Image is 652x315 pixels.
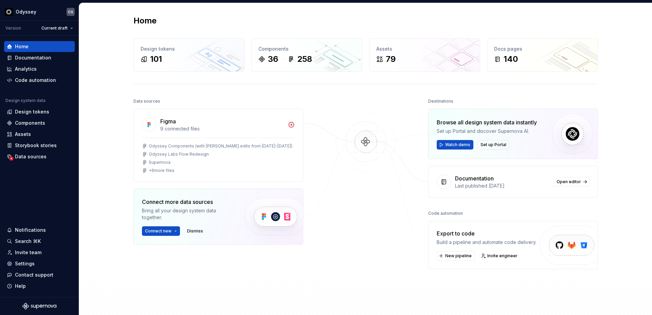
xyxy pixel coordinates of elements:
[437,128,537,135] div: Set up Portal and discover Supernova AI.
[15,260,35,267] div: Settings
[4,225,75,235] button: Notifications
[481,142,506,147] span: Set up Portal
[297,54,312,65] div: 258
[4,41,75,52] a: Home
[369,38,480,72] a: Assets79
[15,77,56,84] div: Code automation
[150,54,162,65] div: 101
[428,209,463,218] div: Code automation
[4,247,75,258] a: Invite team
[187,228,203,234] span: Dismiss
[160,117,176,125] div: Figma
[15,227,46,233] div: Notifications
[16,8,36,15] div: Odyssey
[479,251,521,261] a: Invite engineer
[22,303,56,310] svg: Supernova Logo
[15,272,53,278] div: Contact support
[494,46,591,52] div: Docs pages
[133,109,303,182] a: Figma9 connected filesOdyssey Components (with [PERSON_NAME] edits from [DATE]-[DATE])Odyssey Lab...
[38,23,76,33] button: Current draft
[15,142,57,149] div: Storybook stories
[15,283,26,290] div: Help
[477,140,509,150] button: Set up Portal
[133,97,160,106] div: Data sources
[68,9,73,15] div: CG
[133,38,244,72] a: Design tokens101
[554,177,590,187] a: Open editor
[5,25,21,31] div: Version
[41,25,68,31] span: Current draft
[4,281,75,292] button: Help
[160,125,284,132] div: 9 connected files
[428,97,453,106] div: Destinations
[142,198,234,206] div: Connect more data sources
[15,66,37,72] div: Analytics
[251,38,362,72] a: Components36258
[15,120,45,126] div: Components
[15,43,29,50] div: Home
[437,239,537,246] div: Build a pipeline and automate code delivery.
[4,129,75,140] a: Assets
[149,160,170,165] div: Supernova
[15,108,49,115] div: Design tokens
[445,142,470,147] span: Watch demo
[4,258,75,269] a: Settings
[145,228,171,234] span: Connect new
[15,249,41,256] div: Invite team
[142,226,180,236] button: Connect new
[437,229,537,238] div: Export to code
[258,46,355,52] div: Components
[141,46,237,52] div: Design tokens
[4,236,75,247] button: Search ⌘K
[4,151,75,162] a: Data sources
[4,118,75,128] a: Components
[15,153,47,160] div: Data sources
[4,75,75,86] a: Code automation
[4,106,75,117] a: Design tokens
[557,179,581,185] span: Open editor
[504,54,518,65] div: 140
[149,168,175,173] div: + 6 more files
[5,98,46,103] div: Design system data
[445,253,472,259] span: New pipeline
[142,207,234,221] div: Bring all your design system data together.
[5,8,13,16] img: c755af4b-9501-4838-9b3a-04de1099e264.png
[184,226,206,236] button: Dismiss
[133,15,157,26] h2: Home
[149,143,292,149] div: Odyssey Components (with [PERSON_NAME] edits from [DATE]-[DATE])
[437,251,475,261] button: New pipeline
[1,4,77,19] button: OdysseyCG
[4,140,75,151] a: Storybook stories
[4,52,75,63] a: Documentation
[437,140,473,150] button: Watch demo
[4,64,75,74] a: Analytics
[386,54,396,65] div: 79
[455,174,494,182] div: Documentation
[15,238,41,245] div: Search ⌘K
[4,269,75,280] button: Contact support
[376,46,473,52] div: Assets
[455,182,549,189] div: Last published [DATE]
[15,54,51,61] div: Documentation
[149,152,209,157] div: Odyssey Labs Flow Redesign
[487,38,598,72] a: Docs pages140
[15,131,31,138] div: Assets
[437,118,537,126] div: Browse all design system data instantly
[487,253,518,259] span: Invite engineer
[268,54,278,65] div: 36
